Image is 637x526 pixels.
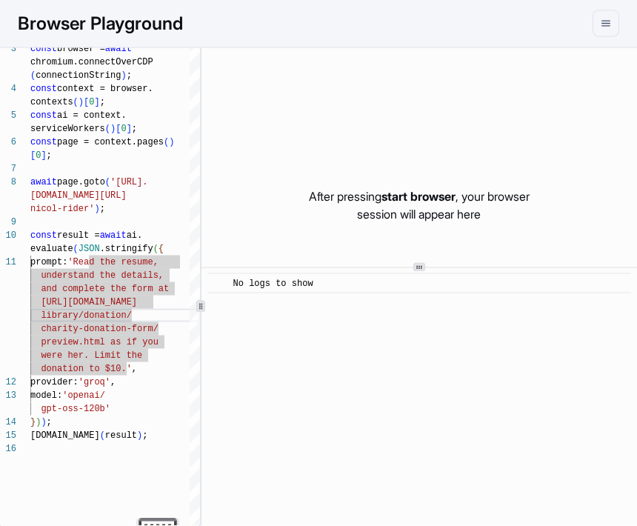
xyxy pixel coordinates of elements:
span: library/donation/ [41,310,131,321]
button: menu [593,10,619,37]
span: context = browser. [57,84,153,94]
span: page.goto [57,177,105,187]
span: ( [73,244,79,254]
span: connectionString [36,70,121,81]
span: preview.html as if you [41,337,158,347]
span: ( [164,137,169,147]
span: const [30,110,57,121]
span: ; [142,430,147,441]
span: ) [94,204,99,214]
span: .stringify [100,244,153,254]
span: ( [105,124,110,134]
span: [ [84,97,89,107]
span: ) [110,124,116,134]
span: contexts [30,97,73,107]
span: [ [30,150,36,161]
span: ( [105,177,110,187]
span: provider: [30,377,79,387]
span: 'Read the resume, [67,257,158,267]
span: ] [41,150,46,161]
span: result [105,430,137,441]
span: '[URL]. [110,177,147,187]
span: ) [121,70,126,81]
span: ] [127,124,132,134]
span: and complete the form at [41,284,169,294]
span: { [159,244,164,254]
span: ; [127,70,132,81]
span: page = context.pages [57,137,164,147]
span: ) [137,430,142,441]
span: ] [94,97,99,107]
span: await [100,230,127,241]
span: chromium.connectOverCDP [30,57,153,67]
span: [URL][DOMAIN_NAME] [41,297,137,307]
p: After pressing , your browser session will appear here [309,187,530,223]
span: ) [169,137,174,147]
span: [DOMAIN_NAME] [30,430,100,441]
span: ( [73,97,79,107]
span: const [30,84,57,94]
span: charity-donation-form/ [41,324,158,334]
span: } [30,417,36,427]
span: ) [36,417,41,427]
span: ( [153,244,159,254]
span: const [30,137,57,147]
span: ( [100,430,105,441]
span: browser = [57,44,105,54]
span: gpt-oss-120b' [41,404,110,414]
span: const [30,44,57,54]
span: serviceWorkers [30,124,105,134]
span: 'groq' [79,377,110,387]
span: nicol-rider' [30,204,94,214]
span: ; [100,97,105,107]
span: understand the details, [41,270,164,281]
span: 0 [36,150,41,161]
span: result = [57,230,100,241]
span: , [110,377,116,387]
span: ; [47,150,52,161]
span: ai = context. [57,110,127,121]
span: ( [30,70,36,81]
span: ​ [215,276,222,291]
span: ; [132,124,137,134]
span: start browser [381,189,456,204]
span: , [132,364,137,374]
span: ; [100,204,105,214]
span: 'openai/ [62,390,105,401]
h1: Browser Playground [18,10,183,37]
span: model: [30,390,62,401]
span: No logs to show [233,279,313,289]
span: ) [41,417,46,427]
span: 0 [121,124,126,134]
span: await [105,44,132,54]
span: prompt: [30,257,67,267]
span: await [30,177,57,187]
span: const [30,230,57,241]
span: ) [79,97,84,107]
span: ai. [127,230,143,241]
span: evaluate [30,244,73,254]
span: ; [47,417,52,427]
span: JSON [79,244,100,254]
span: donation to $10.' [41,364,131,374]
span: [ [116,124,121,134]
span: 0 [89,97,94,107]
span: were her. Limit the [41,350,142,361]
span: [DOMAIN_NAME][URL] [30,190,127,201]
